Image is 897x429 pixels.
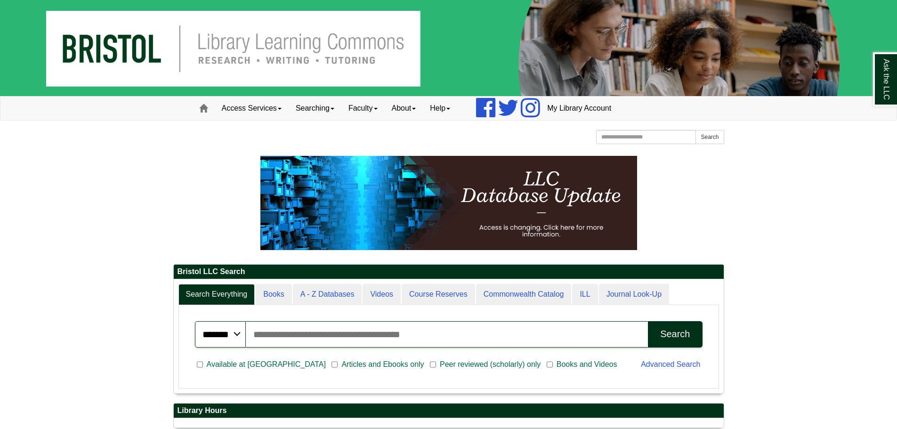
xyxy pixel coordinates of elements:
[260,156,637,250] img: HTML tutorial
[648,321,702,348] button: Search
[660,329,690,340] div: Search
[338,359,428,370] span: Articles and Ebooks only
[695,130,724,144] button: Search
[599,284,669,305] a: Journal Look-Up
[331,360,338,369] input: Articles and Ebooks only
[572,284,598,305] a: ILL
[402,284,475,305] a: Course Reserves
[341,97,385,120] a: Faculty
[436,359,544,370] span: Peer reviewed (scholarly) only
[476,284,572,305] a: Commonwealth Catalog
[430,360,436,369] input: Peer reviewed (scholarly) only
[385,97,423,120] a: About
[174,404,724,418] h2: Library Hours
[540,97,618,120] a: My Library Account
[289,97,341,120] a: Searching
[641,360,700,368] a: Advanced Search
[363,284,401,305] a: Videos
[256,284,291,305] a: Books
[547,360,553,369] input: Books and Videos
[178,284,255,305] a: Search Everything
[215,97,289,120] a: Access Services
[203,359,330,370] span: Available at [GEOGRAPHIC_DATA]
[553,359,621,370] span: Books and Videos
[423,97,457,120] a: Help
[293,284,362,305] a: A - Z Databases
[197,360,203,369] input: Available at [GEOGRAPHIC_DATA]
[174,265,724,279] h2: Bristol LLC Search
